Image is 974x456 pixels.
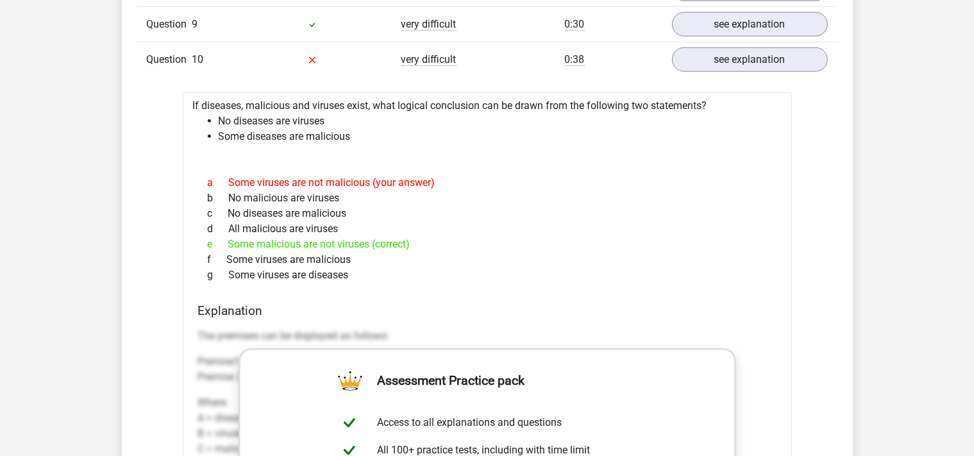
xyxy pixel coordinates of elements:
[208,267,229,283] span: g
[198,175,777,190] div: Some viruses are not malicious (your answer)
[198,267,777,283] div: Some viruses are diseases
[208,252,227,267] span: f
[208,206,228,221] span: c
[198,303,777,318] h4: Explanation
[198,237,777,252] div: Some malicious are not viruses (correct)
[208,190,229,206] span: b
[672,47,828,72] a: see explanation
[208,221,229,237] span: d
[208,175,229,190] span: a
[198,190,777,206] div: No malicious are viruses
[208,237,228,252] span: e
[198,328,777,344] p: The premises can be displayed as follows:
[219,114,782,129] li: No diseases are viruses
[198,252,777,267] div: Some viruses are malicious
[192,53,204,65] span: 10
[198,206,777,221] div: No diseases are malicious
[198,221,777,237] div: All malicious are viruses
[147,52,192,67] span: Question
[192,18,198,30] span: 9
[401,53,457,66] span: very difficult
[147,17,192,32] span: Question
[565,18,585,31] span: 0:30
[401,18,457,31] span: very difficult
[198,354,777,385] p: Premise1: No A are B Premise 2: Some A are C
[219,129,782,144] li: Some diseases are malicious
[672,12,828,37] a: see explanation
[565,53,585,66] span: 0:38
